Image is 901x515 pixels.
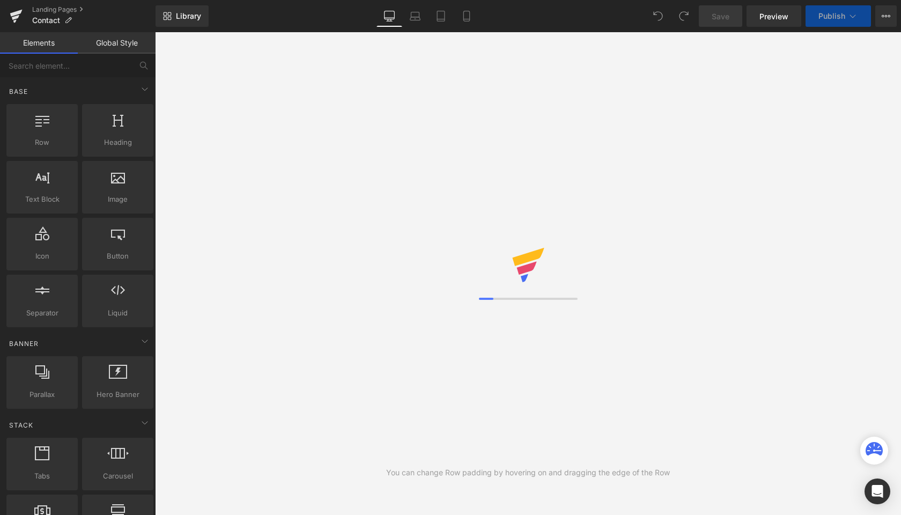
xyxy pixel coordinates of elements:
a: Laptop [402,5,428,27]
span: Text Block [10,194,75,205]
a: Desktop [376,5,402,27]
a: Global Style [78,32,156,54]
span: Publish [818,12,845,20]
a: New Library [156,5,209,27]
button: More [875,5,897,27]
button: Publish [806,5,871,27]
a: Mobile [454,5,479,27]
span: Tabs [10,470,75,482]
span: Contact [32,16,60,25]
span: Row [10,137,75,148]
div: You can change Row padding by hovering on and dragging the edge of the Row [386,467,670,479]
span: Base [8,86,29,97]
span: Stack [8,420,34,430]
span: Parallax [10,389,75,400]
a: Landing Pages [32,5,156,14]
span: Preview [759,11,788,22]
span: Save [712,11,729,22]
a: Preview [747,5,801,27]
span: Hero Banner [85,389,150,400]
span: Carousel [85,470,150,482]
span: Liquid [85,307,150,319]
div: Open Intercom Messenger [865,479,890,504]
button: Undo [647,5,669,27]
span: Banner [8,339,40,349]
button: Redo [673,5,695,27]
span: Image [85,194,150,205]
span: Separator [10,307,75,319]
span: Heading [85,137,150,148]
span: Button [85,251,150,262]
span: Icon [10,251,75,262]
a: Tablet [428,5,454,27]
span: Library [176,11,201,21]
